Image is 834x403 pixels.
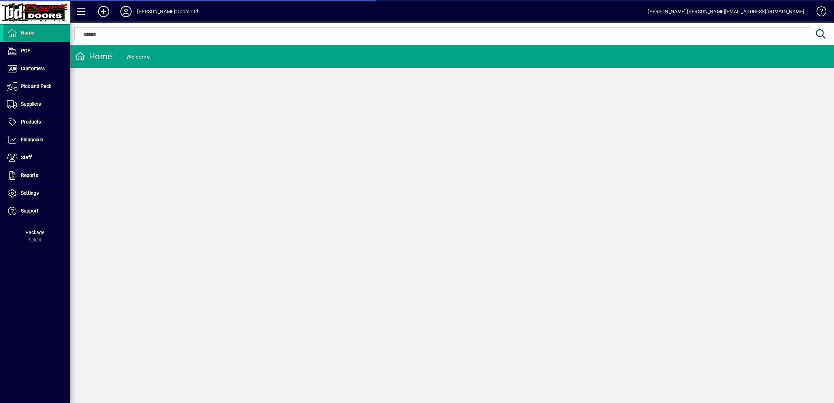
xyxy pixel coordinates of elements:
[21,101,41,107] span: Suppliers
[21,208,38,214] span: Support
[21,137,43,142] span: Financials
[21,83,51,89] span: Pick and Pack
[3,113,70,131] a: Products
[648,6,804,17] div: [PERSON_NAME] [PERSON_NAME][EMAIL_ADDRESS][DOMAIN_NAME]
[3,185,70,202] a: Settings
[21,190,39,196] span: Settings
[115,5,137,18] button: Profile
[21,155,32,160] span: Staff
[3,78,70,95] a: Pick and Pack
[3,60,70,77] a: Customers
[21,119,41,125] span: Products
[3,42,70,60] a: POS
[811,1,825,24] a: Knowledge Base
[3,96,70,113] a: Suppliers
[126,51,150,62] div: Welcome
[137,6,198,17] div: [PERSON_NAME] Doors Ltd
[3,202,70,220] a: Support
[3,167,70,184] a: Reports
[21,66,45,71] span: Customers
[21,172,38,178] span: Reports
[92,5,115,18] button: Add
[3,149,70,166] a: Staff
[75,51,112,62] div: Home
[25,230,44,235] span: Package
[3,131,70,149] a: Financials
[21,48,30,53] span: POS
[21,30,34,36] span: Home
